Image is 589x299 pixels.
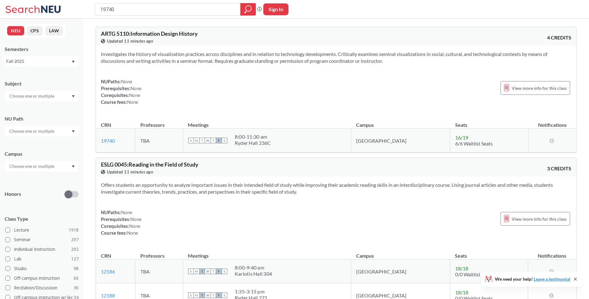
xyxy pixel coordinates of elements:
label: Lab [5,255,79,263]
span: None [127,99,138,105]
input: Choose one or multiple [6,163,58,170]
span: 297 [71,236,79,243]
span: W [205,138,211,143]
td: [GEOGRAPHIC_DATA] [351,260,450,283]
div: Campus [5,150,79,157]
span: 127 [71,255,79,262]
span: S [222,292,227,298]
span: 3 CREDITS [547,165,571,172]
span: T [199,292,205,298]
span: 292 [71,246,79,253]
span: W [205,269,211,274]
th: Campus [351,246,450,260]
div: 8:00 - 9:40 am [235,264,272,271]
div: Ryder Hall 236C [235,140,271,146]
div: NUPaths: Prerequisites: Corequisites: Course fees: [101,209,142,236]
div: NU Path [5,115,79,122]
span: We need your help! [495,277,570,281]
td: TBA [135,129,183,153]
div: Dropdown arrow [5,126,79,136]
span: 0/0 Waitlist Seats [455,271,493,277]
span: 16 / 19 [455,135,468,140]
td: TBA [135,260,183,283]
div: Fall 2025 [6,58,71,65]
th: Campus [351,115,450,129]
span: Class Type [5,215,79,222]
label: Off-campus instruction [5,274,79,282]
a: 12186 [101,269,115,274]
span: T [211,138,216,143]
button: NEU [7,26,24,35]
label: Individual Instruction [5,245,79,253]
div: Semesters [5,46,79,53]
svg: Dropdown arrow [72,95,75,98]
span: None [127,230,138,236]
button: LAW [45,26,63,35]
div: Subject [5,80,79,87]
th: Professors [135,246,183,260]
th: Notifications [528,246,576,260]
input: Class, professor, course number, "phrase" [100,4,236,15]
span: 18 / 18 [455,289,468,295]
span: None [130,216,142,222]
span: S [188,269,194,274]
span: 98 [74,265,79,272]
th: Professors [135,115,183,129]
a: 12188 [101,292,115,298]
input: Choose one or multiple [6,127,58,135]
span: None [121,79,132,84]
label: Seminar [5,236,79,244]
section: Offers students an opportunity to analyze important issues in their intended field of study while... [101,182,571,195]
svg: Dropdown arrow [72,165,75,168]
span: 36 [74,284,79,291]
span: S [188,138,194,143]
span: T [199,269,205,274]
div: magnifying glass [240,3,256,16]
span: W [205,292,211,298]
span: None [130,85,142,91]
span: None [121,209,132,215]
input: Choose one or multiple [6,92,58,100]
th: Seats [450,246,528,260]
span: T [211,269,216,274]
div: Dropdown arrow [5,161,79,172]
div: CRN [101,252,111,259]
label: Studio [5,264,79,273]
span: T [211,292,216,298]
div: 1:35 - 3:15 pm [235,288,268,295]
button: Sign In [263,3,288,15]
span: Updated 11 minutes ago [107,168,153,175]
label: Recitation/Discussion [5,284,79,292]
span: ESLG 0045 : Reading in the Field of Study [101,161,198,168]
span: M [194,269,199,274]
th: Notifications [528,115,576,129]
span: M [194,138,199,143]
span: View more info for this class [512,84,567,92]
p: Honors [5,191,21,198]
label: Lecture [5,226,79,234]
span: S [222,269,227,274]
div: CRN [101,122,111,128]
span: T [199,138,205,143]
span: 6/6 Waitlist Seats [455,140,493,146]
span: 18 / 18 [455,265,468,271]
svg: magnifying glass [244,5,252,14]
span: None [129,92,140,98]
span: 66 [74,275,79,282]
td: [GEOGRAPHIC_DATA] [351,129,450,153]
span: 1918 [69,227,79,233]
span: None [129,223,140,229]
span: View more info for this class [512,215,567,223]
div: Dropdown arrow [5,91,79,101]
a: 19740 [101,138,115,144]
svg: Dropdown arrow [72,61,75,63]
th: Seats [450,115,528,129]
div: 8:00 - 11:30 am [235,134,271,140]
span: M [194,292,199,298]
span: S [188,292,194,298]
div: Kariotis Hall 304 [235,271,272,277]
span: ARTG 5110 : Information Design History [101,30,198,37]
span: Updated 11 minutes ago [107,38,153,44]
span: F [216,292,222,298]
span: 4 CREDITS [547,34,571,41]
